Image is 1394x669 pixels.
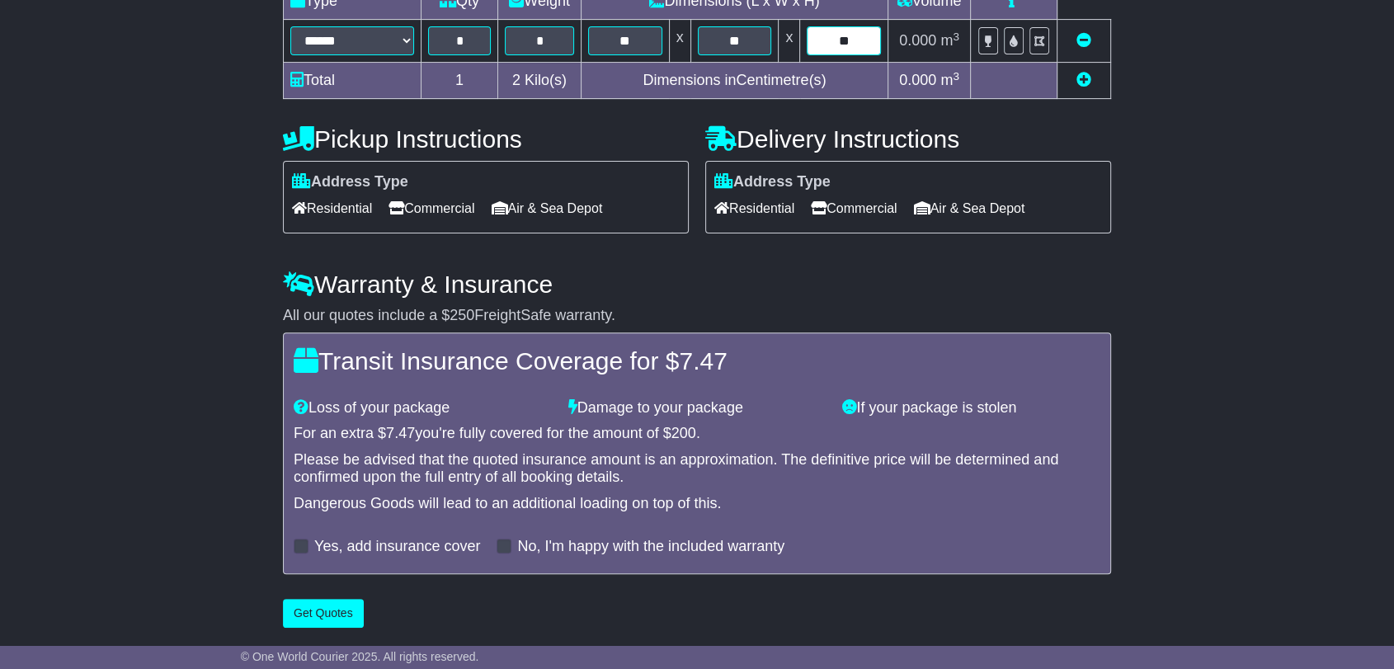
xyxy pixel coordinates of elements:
[294,451,1100,487] div: Please be advised that the quoted insurance amount is an approximation. The definitive price will...
[498,63,582,99] td: Kilo(s)
[940,72,959,88] span: m
[1076,72,1091,88] a: Add new item
[283,271,1111,298] h4: Warranty & Insurance
[914,196,1025,221] span: Air & Sea Depot
[834,399,1109,417] div: If your package is stolen
[241,650,479,663] span: © One World Courier 2025. All rights reserved.
[292,196,372,221] span: Residential
[899,32,936,49] span: 0.000
[1076,32,1091,49] a: Remove this item
[294,495,1100,513] div: Dangerous Goods will lead to an additional loading on top of this.
[283,125,689,153] h4: Pickup Instructions
[779,20,800,63] td: x
[283,307,1111,325] div: All our quotes include a $ FreightSafe warranty.
[450,307,474,323] span: 250
[811,196,897,221] span: Commercial
[953,31,959,43] sup: 3
[492,196,603,221] span: Air & Sea Depot
[517,538,784,556] label: No, I'm happy with the included warranty
[714,173,831,191] label: Address Type
[284,63,421,99] td: Total
[314,538,480,556] label: Yes, add insurance cover
[386,425,415,441] span: 7.47
[294,425,1100,443] div: For an extra $ you're fully covered for the amount of $ .
[714,196,794,221] span: Residential
[294,347,1100,375] h4: Transit Insurance Coverage for $
[679,347,727,375] span: 7.47
[705,125,1111,153] h4: Delivery Instructions
[671,425,696,441] span: 200
[285,399,560,417] div: Loss of your package
[940,32,959,49] span: m
[512,72,520,88] span: 2
[953,70,959,82] sup: 3
[560,399,835,417] div: Damage to your package
[389,196,474,221] span: Commercial
[899,72,936,88] span: 0.000
[292,173,408,191] label: Address Type
[669,20,690,63] td: x
[421,63,498,99] td: 1
[283,599,364,628] button: Get Quotes
[581,63,888,99] td: Dimensions in Centimetre(s)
